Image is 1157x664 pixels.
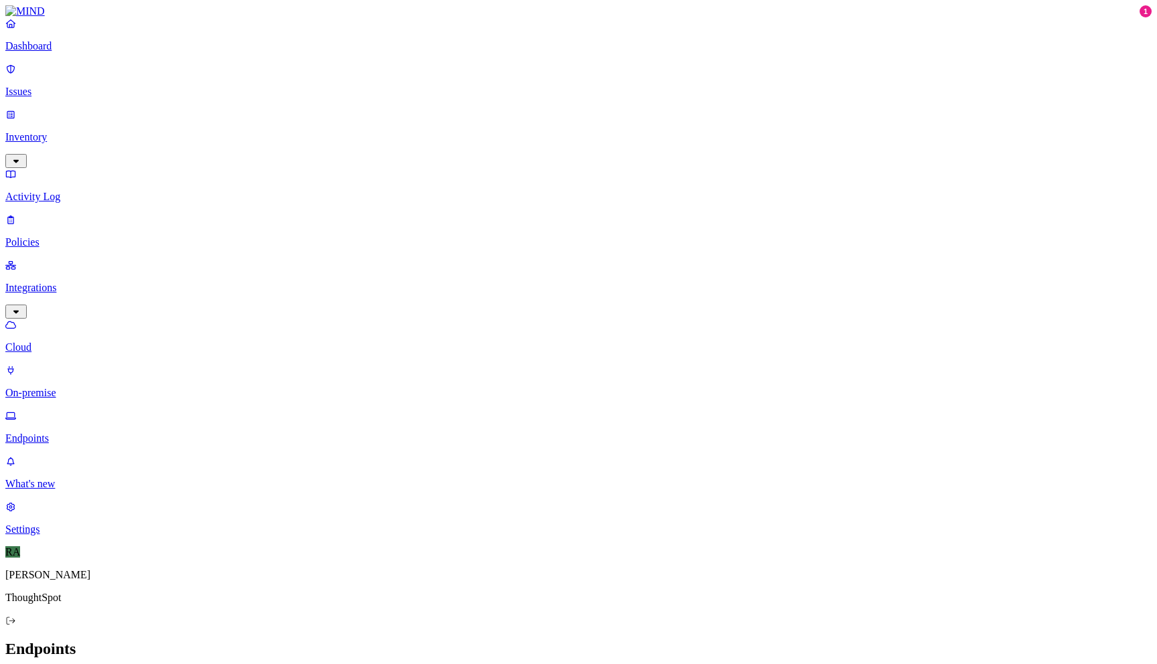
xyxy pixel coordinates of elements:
[5,341,1152,353] p: Cloud
[5,214,1152,248] a: Policies
[5,191,1152,203] p: Activity Log
[5,569,1152,581] p: [PERSON_NAME]
[5,478,1152,490] p: What's new
[5,5,45,17] img: MIND
[5,259,1152,317] a: Integrations
[5,40,1152,52] p: Dashboard
[5,432,1152,444] p: Endpoints
[5,455,1152,490] a: What's new
[5,640,1152,658] h2: Endpoints
[5,319,1152,353] a: Cloud
[5,5,1152,17] a: MIND
[5,236,1152,248] p: Policies
[5,410,1152,444] a: Endpoints
[5,17,1152,52] a: Dashboard
[5,108,1152,166] a: Inventory
[5,387,1152,399] p: On-premise
[5,168,1152,203] a: Activity Log
[5,86,1152,98] p: Issues
[5,592,1152,604] p: ThoughtSpot
[5,282,1152,294] p: Integrations
[5,131,1152,143] p: Inventory
[5,501,1152,535] a: Settings
[5,364,1152,399] a: On-premise
[5,63,1152,98] a: Issues
[5,546,20,558] span: RA
[5,523,1152,535] p: Settings
[1140,5,1152,17] div: 1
